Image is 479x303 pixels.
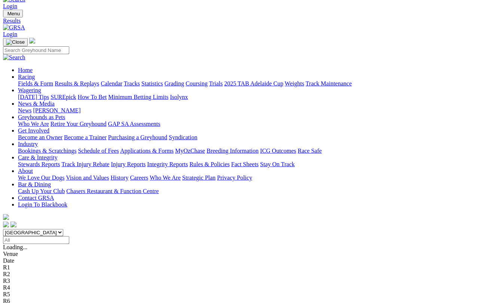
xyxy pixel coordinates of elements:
[175,148,205,154] a: MyOzChase
[78,148,119,154] a: Schedule of Fees
[3,264,476,271] div: R1
[3,257,476,264] div: Date
[29,38,35,44] img: logo-grsa-white.png
[169,134,197,140] a: Syndication
[55,80,99,87] a: Results & Replays
[3,244,27,250] span: Loading...
[18,141,38,147] a: Industry
[285,80,304,87] a: Weights
[3,271,476,278] div: R2
[18,107,31,114] a: News
[18,195,54,201] a: Contact GRSA
[33,107,80,114] a: [PERSON_NAME]
[64,134,107,140] a: Become a Trainer
[18,134,476,141] div: Get Involved
[108,134,167,140] a: Purchasing a Greyhound
[78,94,107,100] a: How To Bet
[110,174,128,181] a: History
[3,284,476,291] div: R4
[298,148,321,154] a: Race Safe
[101,80,122,87] a: Calendar
[182,174,216,181] a: Strategic Plan
[111,161,146,167] a: Injury Reports
[108,94,168,100] a: Minimum Betting Limits
[18,107,476,114] div: News & Media
[10,222,16,228] img: twitter.svg
[51,94,76,100] a: SUREpick
[231,161,259,167] a: Fact Sheets
[3,214,9,220] img: logo-grsa-white.png
[108,121,161,127] a: GAP SA Assessments
[18,94,49,100] a: [DATE] Tips
[260,161,295,167] a: Stay On Track
[186,80,208,87] a: Coursing
[207,148,259,154] a: Breeding Information
[3,222,9,228] img: facebook.svg
[260,148,296,154] a: ICG Outcomes
[306,80,352,87] a: Track Maintenance
[165,80,184,87] a: Grading
[7,11,20,16] span: Menu
[209,80,223,87] a: Trials
[189,161,230,167] a: Rules & Policies
[18,127,49,134] a: Get Involved
[61,161,109,167] a: Track Injury Rebate
[224,80,283,87] a: 2025 TAB Adelaide Cup
[18,80,53,87] a: Fields & Form
[3,31,17,37] a: Login
[18,121,476,127] div: Greyhounds as Pets
[6,39,25,45] img: Close
[3,251,476,257] div: Venue
[18,188,65,194] a: Cash Up Your Club
[18,168,33,174] a: About
[18,74,35,80] a: Racing
[120,148,174,154] a: Applications & Forms
[66,188,159,194] a: Chasers Restaurant & Function Centre
[18,87,41,93] a: Wagering
[3,24,25,31] img: GRSA
[3,18,476,24] a: Results
[3,291,476,298] div: R5
[130,174,148,181] a: Careers
[3,278,476,284] div: R3
[18,201,67,208] a: Login To Blackbook
[3,10,23,18] button: Toggle navigation
[217,174,252,181] a: Privacy Policy
[18,134,62,140] a: Become an Owner
[3,236,69,244] input: Select date
[18,148,476,154] div: Industry
[18,148,76,154] a: Bookings & Scratchings
[150,174,181,181] a: Who We Are
[18,80,476,87] div: Racing
[18,161,476,168] div: Care & Integrity
[18,161,60,167] a: Stewards Reports
[3,46,69,54] input: Search
[170,94,188,100] a: Isolynx
[18,114,65,120] a: Greyhounds as Pets
[18,121,49,127] a: Who We Are
[18,154,58,161] a: Care & Integrity
[18,174,64,181] a: We Love Our Dogs
[18,174,476,181] div: About
[66,174,109,181] a: Vision and Values
[3,54,25,61] img: Search
[18,67,33,73] a: Home
[3,38,28,46] button: Toggle navigation
[18,188,476,195] div: Bar & Dining
[18,181,51,188] a: Bar & Dining
[3,3,17,9] a: Login
[147,161,188,167] a: Integrity Reports
[18,101,55,107] a: News & Media
[124,80,140,87] a: Tracks
[18,94,476,101] div: Wagering
[51,121,107,127] a: Retire Your Greyhound
[141,80,163,87] a: Statistics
